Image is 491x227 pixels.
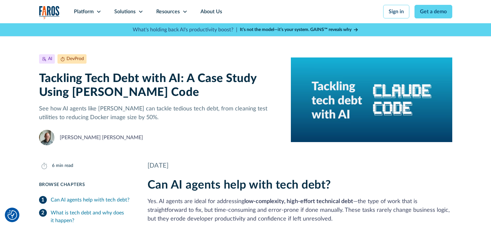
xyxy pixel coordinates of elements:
button: Cookie Settings [7,210,17,220]
div: What is tech debt and why does it happen? [51,209,132,224]
div: AI [48,56,52,62]
div: Platform [74,8,94,15]
img: On the left, text: Tackling tech debt with AI, and on the right the Claude Code logo, on a blue g... [291,54,452,145]
a: What is tech debt and why does it happen? [39,206,132,227]
a: home [39,6,60,19]
div: DevProd [66,56,84,62]
div: Resources [156,8,180,15]
img: Revisit consent button [7,210,17,220]
strong: low-complexity, high-effort technical debt [244,199,353,204]
div: [PERSON_NAME] [PERSON_NAME] [60,134,143,141]
a: Sign in [383,5,409,18]
img: Logo of the analytics and reporting company Faros. [39,6,60,19]
div: Solutions [114,8,136,15]
a: Can AI agents help with tech debt? [39,193,132,206]
div: 6 [52,162,55,169]
h1: Tackling Tech Debt with AI: A Case Study Using [PERSON_NAME] Code [39,72,281,99]
div: Browse Chapters [39,181,132,188]
a: Get a demo [414,5,452,18]
strong: It’s not the model—it’s your system. GAINS™ reveals why [240,27,352,32]
div: [DATE] [148,161,452,170]
p: What's holding back AI's productivity boost? | [133,26,237,34]
p: Yes. AI agents are ideal for addressing —the type of work that is straightforward to fix, but tim... [148,197,452,223]
a: It’s not the model—it’s your system. GAINS™ reveals why [240,26,359,33]
h2: Can AI agents help with tech debt? [148,178,452,192]
p: See how AI agents like [PERSON_NAME] can tackle tedious tech debt, from cleaning test utilities t... [39,105,281,122]
div: Can AI agents help with tech debt? [51,196,129,204]
img: Yandry Perez Clemente [39,130,55,145]
div: min read [56,162,73,169]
